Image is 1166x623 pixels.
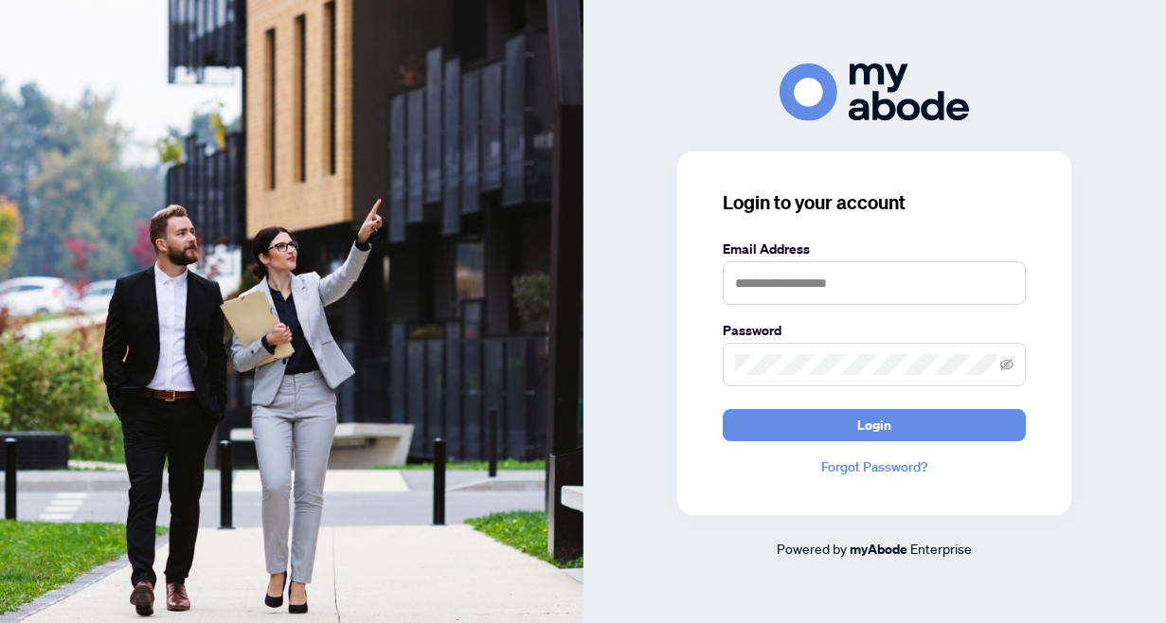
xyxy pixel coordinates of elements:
label: Email Address [723,239,1026,259]
span: Powered by [777,540,847,557]
a: myAbode [850,539,907,560]
h3: Login to your account [723,189,1026,216]
label: Password [723,320,1026,341]
a: Forgot Password? [723,456,1026,477]
button: Login [723,409,1026,441]
span: eye-invisible [1000,358,1014,371]
span: Login [857,410,891,440]
img: ma-logo [780,63,969,121]
span: Enterprise [910,540,972,557]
